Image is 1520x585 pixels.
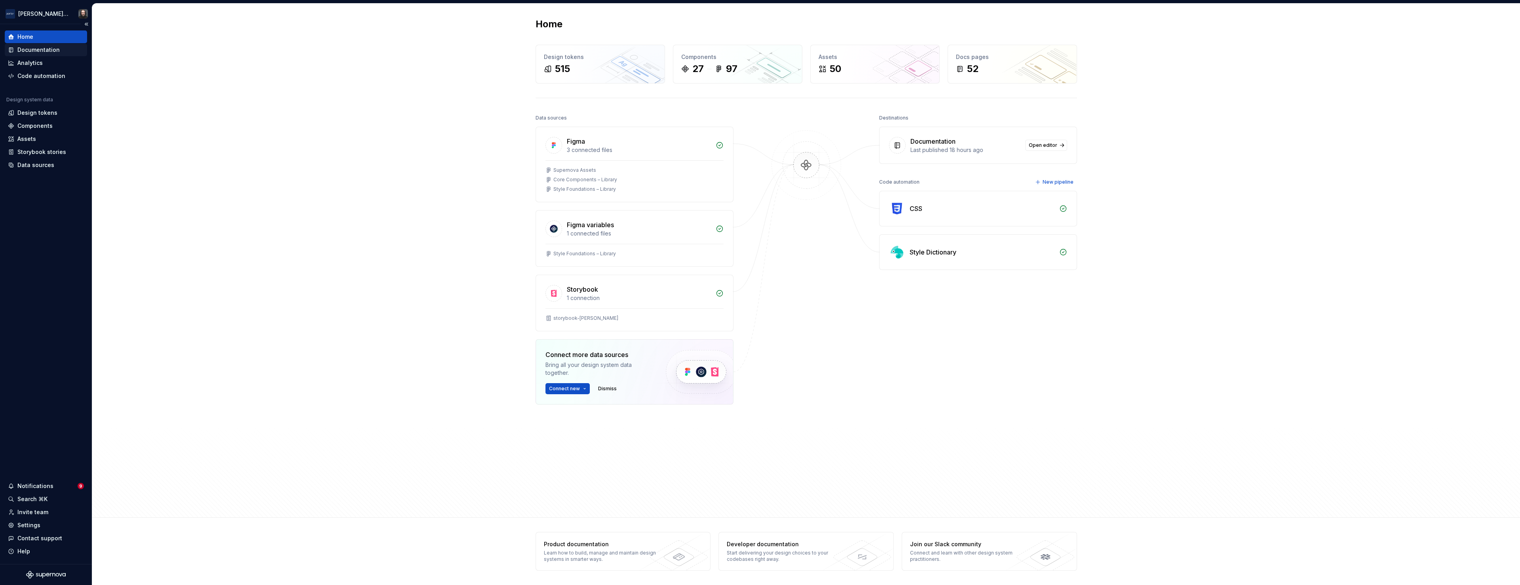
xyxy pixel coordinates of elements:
span: Connect new [549,386,580,392]
div: [PERSON_NAME] Airlines [18,10,69,18]
div: Components [681,53,794,61]
div: Docs pages [956,53,1069,61]
div: Storybook stories [17,148,66,156]
div: Design tokens [17,109,57,117]
div: Bring all your design system data together. [545,361,652,377]
a: Settings [5,519,87,532]
a: Storybook1 connectionstorybook-[PERSON_NAME] [536,275,733,331]
div: 1 connection [567,294,711,302]
div: 50 [830,63,841,75]
div: Help [17,547,30,555]
div: Destinations [879,112,908,123]
button: Connect new [545,383,590,394]
a: Join our Slack communityConnect and learn with other design system practitioners. [902,532,1077,571]
div: Product documentation [544,540,659,548]
div: Data sources [536,112,567,123]
img: Teunis Vorsteveld [78,9,88,19]
div: 3 connected files [567,146,711,154]
div: Notifications [17,482,53,490]
div: Connect more data sources [545,350,652,359]
div: Style Dictionary [910,247,956,257]
a: Home [5,30,87,43]
div: Assets [819,53,931,61]
a: Data sources [5,159,87,171]
div: Invite team [17,508,48,516]
div: Search ⌘K [17,495,47,503]
span: New pipeline [1043,179,1073,185]
div: Settings [17,521,40,529]
div: Assets [17,135,36,143]
a: Analytics [5,57,87,69]
a: Code automation [5,70,87,82]
div: Documentation [17,46,60,54]
button: [PERSON_NAME] AirlinesTeunis Vorsteveld [2,5,90,22]
a: Documentation [5,44,87,56]
div: Code automation [17,72,65,80]
svg: Supernova Logo [26,571,66,579]
div: 1 connected files [567,230,711,237]
button: Search ⌘K [5,493,87,505]
button: Contact support [5,532,87,545]
div: Style Foundations – Library [553,251,616,257]
div: Contact support [17,534,62,542]
div: 97 [726,63,737,75]
div: Supernova Assets [553,167,596,173]
div: Code automation [879,177,920,188]
div: Connect and learn with other design system practitioners. [910,550,1025,562]
div: Home [17,33,33,41]
a: Invite team [5,506,87,519]
button: New pipeline [1033,177,1077,188]
div: Style Foundations – Library [553,186,616,192]
div: Data sources [17,161,54,169]
div: Analytics [17,59,43,67]
h2: Home [536,18,562,30]
div: Learn how to build, manage and maintain design systems in smarter ways. [544,550,659,562]
span: Dismiss [598,386,617,392]
span: Open editor [1029,142,1057,148]
div: Design tokens [544,53,657,61]
div: 27 [692,63,704,75]
a: Figma3 connected filesSupernova AssetsCore Components – LibraryStyle Foundations – Library [536,127,733,202]
div: 515 [555,63,570,75]
a: Storybook stories [5,146,87,158]
div: Last published 18 hours ago [910,146,1020,154]
div: storybook-[PERSON_NAME] [553,315,618,321]
button: Help [5,545,87,558]
div: Components [17,122,53,130]
div: CSS [910,204,922,213]
a: Docs pages52 [948,45,1077,84]
a: Open editor [1025,140,1067,151]
div: Figma variables [567,220,614,230]
a: Product documentationLearn how to build, manage and maintain design systems in smarter ways. [536,532,711,571]
a: Developer documentationStart delivering your design choices to your codebases right away. [718,532,894,571]
div: Start delivering your design choices to your codebases right away. [727,550,842,562]
a: Design tokens515 [536,45,665,84]
div: Core Components – Library [553,177,617,183]
div: Design system data [6,97,53,103]
div: 52 [967,63,978,75]
a: Figma variables1 connected filesStyle Foundations – Library [536,210,733,267]
a: Components [5,120,87,132]
button: Dismiss [595,383,620,394]
a: Assets50 [810,45,940,84]
span: 9 [78,483,84,489]
button: Notifications9 [5,480,87,492]
button: Collapse sidebar [81,19,92,30]
div: Storybook [567,285,598,294]
div: Figma [567,137,585,146]
a: Components2797 [673,45,802,84]
div: Join our Slack community [910,540,1025,548]
div: Documentation [910,137,956,146]
a: Design tokens [5,106,87,119]
div: Developer documentation [727,540,842,548]
img: f0306bc8-3074-41fb-b11c-7d2e8671d5eb.png [6,9,15,19]
a: Assets [5,133,87,145]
